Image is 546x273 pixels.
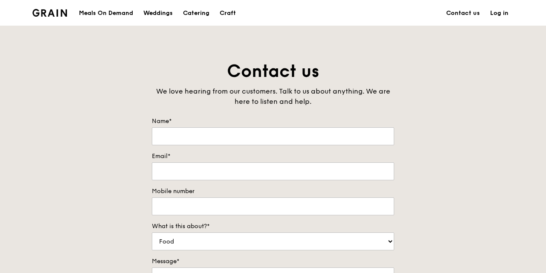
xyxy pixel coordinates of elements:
[79,0,133,26] div: Meals On Demand
[485,0,514,26] a: Log in
[138,0,178,26] a: Weddings
[441,0,485,26] a: Contact us
[183,0,209,26] div: Catering
[152,60,394,83] h1: Contact us
[152,257,394,266] label: Message*
[152,117,394,126] label: Name*
[220,0,236,26] div: Craft
[152,152,394,161] label: Email*
[215,0,241,26] a: Craft
[178,0,215,26] a: Catering
[152,222,394,231] label: What is this about?*
[152,187,394,196] label: Mobile number
[152,86,394,107] div: We love hearing from our customers. Talk to us about anything. We are here to listen and help.
[32,9,67,17] img: Grain
[143,0,173,26] div: Weddings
